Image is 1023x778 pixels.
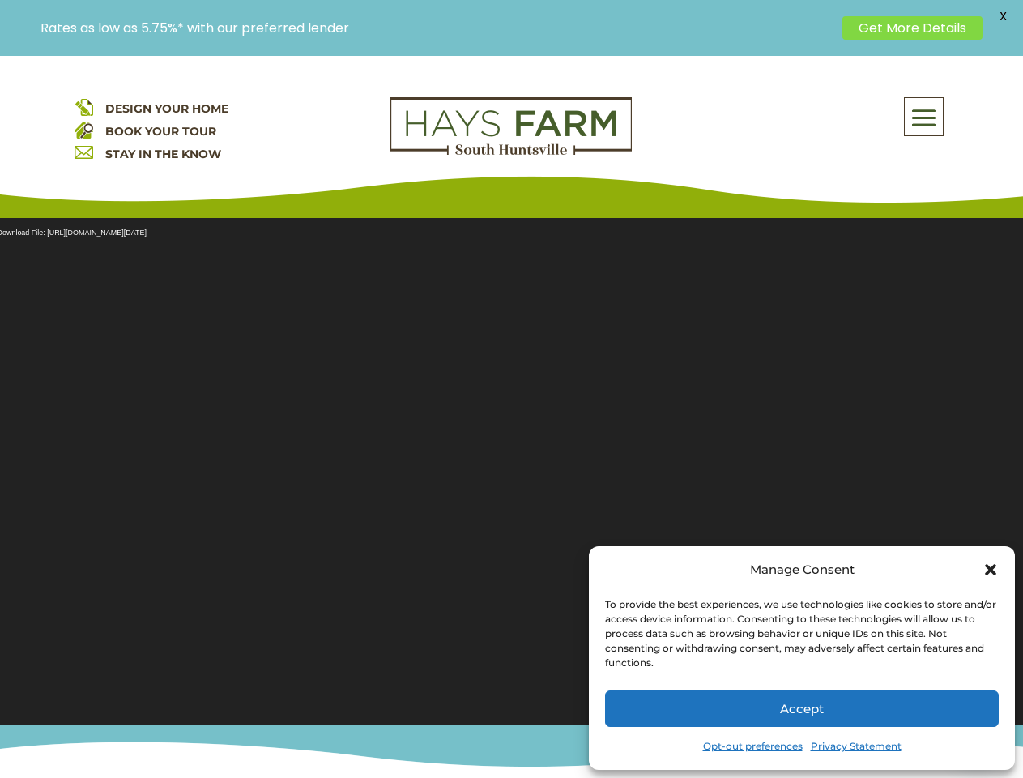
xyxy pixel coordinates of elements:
div: To provide the best experiences, we use technologies like cookies to store and/or access device i... [605,597,997,670]
button: Accept [605,690,999,727]
div: Close dialog [983,562,999,578]
span: X [991,4,1015,28]
a: Privacy Statement [811,735,902,758]
img: design your home [75,97,93,116]
a: STAY IN THE KNOW [105,147,221,161]
p: Rates as low as 5.75%* with our preferred lender [40,20,834,36]
div: Manage Consent [750,558,855,581]
a: Get More Details [842,16,983,40]
img: Logo [390,97,632,156]
a: BOOK YOUR TOUR [105,124,216,139]
a: DESIGN YOUR HOME [105,101,228,116]
a: hays farm homes huntsville development [390,144,632,159]
img: book your home tour [75,120,93,139]
a: Opt-out preferences [703,735,803,758]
